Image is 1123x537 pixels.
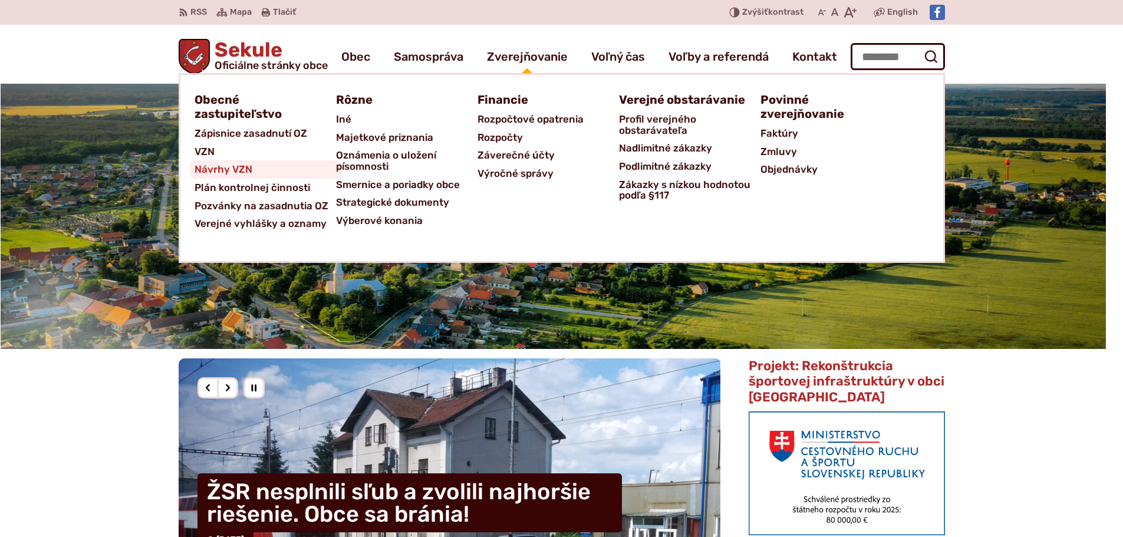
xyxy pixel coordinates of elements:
div: Nasledujúci slajd [217,377,238,398]
span: Zvýšiť [742,7,768,17]
span: kontrast [742,8,803,18]
a: Obec [341,40,370,73]
span: Rozpočtové opatrenia [477,110,584,129]
span: Majetkové priznania [336,129,433,147]
span: Iné [336,110,351,129]
a: Oznámenia o uložení písomnosti [336,146,477,175]
a: Zverejňovanie [487,40,568,73]
span: Rozpočty [477,129,523,147]
a: Verejné vyhlášky a oznamy [195,215,336,233]
span: Verejné vyhlášky a oznamy [195,215,327,233]
a: Pozvánky na zasadnutia OZ [195,197,336,215]
a: Záverečné účty [477,146,619,164]
a: Obecné zastupiteľstvo [195,89,322,124]
a: Objednávky [760,160,902,179]
img: Prejsť na Facebook stránku [930,5,945,20]
a: Logo Sekule, prejsť na domovskú stránku. [179,39,328,74]
span: Verejné obstarávanie [619,89,745,110]
span: Nadlimitné zákazky [619,139,712,157]
a: Rozpočty [477,129,619,147]
a: Profil verejného obstarávateľa [619,110,760,139]
span: Rôzne [336,89,373,110]
span: Financie [477,89,528,110]
span: Zápisnice zasadnutí OZ [195,124,307,143]
a: Financie [477,89,605,110]
a: Strategické dokumenty [336,193,477,212]
a: Plán kontrolnej činnosti [195,179,336,197]
a: Smernice a poriadky obce [336,176,477,194]
span: Výročné správy [477,164,554,183]
a: Rôzne [336,89,463,110]
div: Predošlý slajd [197,377,219,398]
span: Výberové konania [336,212,423,230]
img: Prejsť na domovskú stránku [179,39,210,74]
a: Majetkové priznania [336,129,477,147]
h1: Sekule [210,40,328,71]
span: Záverečné účty [477,146,555,164]
a: Kontakt [792,40,837,73]
span: Objednávky [760,160,818,179]
span: Zmluvy [760,143,797,161]
div: Pozastaviť pohyb slajdera [243,377,265,398]
span: Podlimitné zákazky [619,157,712,176]
span: RSS [190,5,207,19]
a: Podlimitné zákazky [619,157,760,176]
a: Povinné zverejňovanie [760,89,888,124]
span: Oficiálne stránky obce [215,60,328,71]
a: Voľný čas [591,40,645,73]
span: Tlačiť [273,8,296,18]
span: Projekt: Rekonštrukcia športovej infraštruktúry v obci [GEOGRAPHIC_DATA] [749,358,944,405]
a: Zákazky s nízkou hodnotou podľa §117 [619,176,760,205]
a: VZN [195,143,336,161]
span: VZN [195,143,215,161]
a: Rozpočtové opatrenia [477,110,619,129]
a: Výročné správy [477,164,619,183]
a: Nadlimitné zákazky [619,139,760,157]
a: Zápisnice zasadnutí OZ [195,124,336,143]
a: Zmluvy [760,143,902,161]
a: Výberové konania [336,212,477,230]
span: Mapa [230,5,252,19]
a: Faktúry [760,124,902,143]
span: Pozvánky na zasadnutia OZ [195,197,328,215]
span: Návrhy VZN [195,160,252,179]
a: Iné [336,110,477,129]
a: Samospráva [394,40,463,73]
span: English [887,5,918,19]
a: Voľby a referendá [668,40,769,73]
a: Návrhy VZN [195,160,336,179]
span: Smernice a poriadky obce [336,176,460,194]
img: min-cras.png [749,411,944,535]
a: Verejné obstarávanie [619,89,746,110]
span: Plán kontrolnej činnosti [195,179,310,197]
a: English [885,5,920,19]
span: Strategické dokumenty [336,193,449,212]
h4: ŽSR nesplnili sľub a zvolili najhoršie riešenie. Obce sa bránia! [197,473,622,532]
span: Faktúry [760,124,798,143]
